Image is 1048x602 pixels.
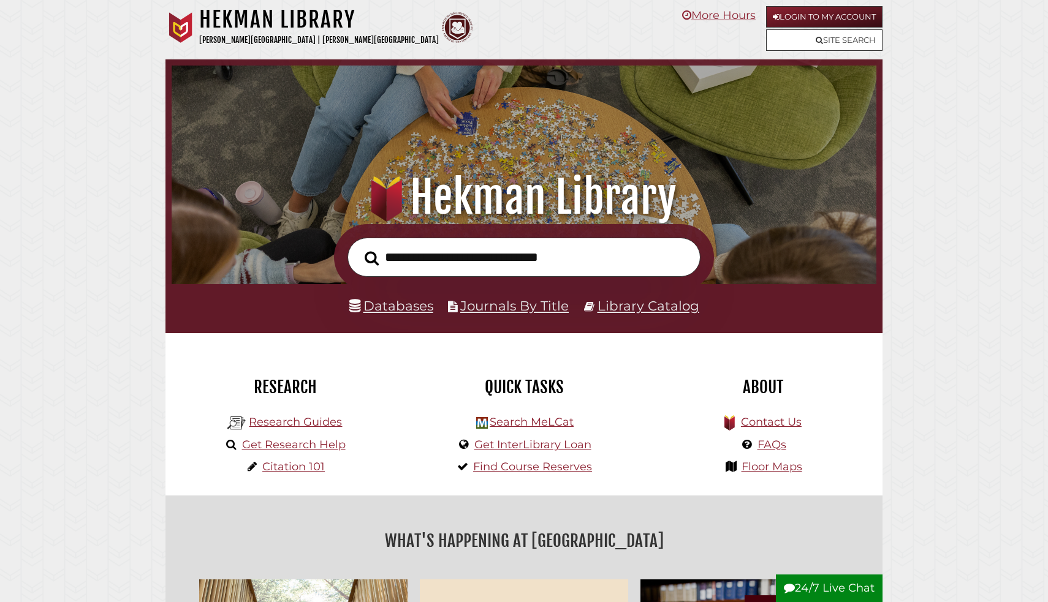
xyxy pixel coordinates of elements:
h1: Hekman Library [199,6,439,33]
a: More Hours [682,9,756,22]
a: Get Research Help [242,438,346,451]
h1: Hekman Library [188,170,861,224]
a: Get InterLibrary Loan [474,438,591,451]
img: Calvin Theological Seminary [442,12,473,43]
h2: What's Happening at [GEOGRAPHIC_DATA] [175,527,873,555]
a: Find Course Reserves [473,460,592,473]
img: Hekman Library Logo [227,414,246,432]
a: Library Catalog [598,298,699,314]
a: Floor Maps [742,460,802,473]
i: Search [365,250,379,266]
a: Research Guides [249,415,342,429]
h2: About [653,377,873,397]
a: Contact Us [741,415,802,429]
a: Search MeLCat [490,415,574,429]
a: FAQs [758,438,786,451]
h2: Research [175,377,395,397]
p: [PERSON_NAME][GEOGRAPHIC_DATA] | [PERSON_NAME][GEOGRAPHIC_DATA] [199,33,439,47]
a: Site Search [766,29,883,51]
a: Citation 101 [262,460,325,473]
img: Calvin University [165,12,196,43]
a: Journals By Title [460,298,569,314]
img: Hekman Library Logo [476,417,488,429]
a: Login to My Account [766,6,883,28]
button: Search [359,247,385,269]
h2: Quick Tasks [414,377,634,397]
a: Databases [349,298,433,314]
